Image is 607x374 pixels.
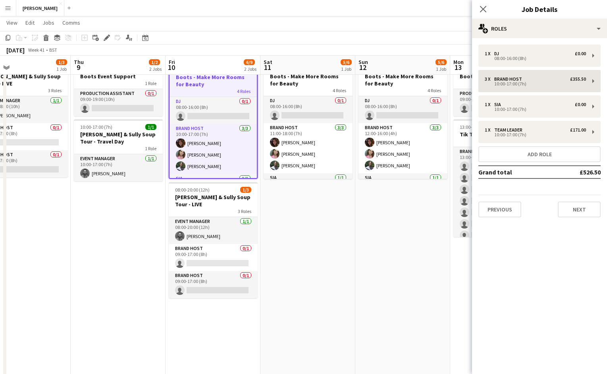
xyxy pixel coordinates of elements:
[3,17,21,28] a: View
[428,87,441,93] span: 4 Roles
[39,17,58,28] a: Jobs
[264,173,353,200] app-card-role: SIA1/1
[6,19,17,26] span: View
[145,124,156,130] span: 1/1
[494,51,502,56] div: DJ
[42,19,54,26] span: Jobs
[485,102,494,107] div: 1 x
[358,123,447,173] app-card-role: Brand Host3/312:00-16:00 (4h)[PERSON_NAME][PERSON_NAME][PERSON_NAME]
[436,66,446,72] div: 1 Job
[169,217,258,244] app-card-role: Event Manager1/108:00-20:00 (12h)[PERSON_NAME]
[453,89,542,116] app-card-role: Production Assistant0/109:00-19:00 (10h)
[452,63,464,72] span: 13
[478,146,601,162] button: Add role
[570,127,586,133] div: £171.00
[358,61,447,179] div: 08:00-16:00 (8h)5/6Boots - Make More Rooms for Beauty4 RolesDJ0/108:00-16:00 (8h) Brand Host3/312...
[553,166,601,178] td: £526.50
[169,271,258,298] app-card-role: Brand Host0/109:00-17:00 (8h)
[264,58,272,66] span: Sat
[453,61,542,116] div: 09:00-19:00 (10h)0/1Boots Event Support1 RoleProduction Assistant0/109:00-19:00 (10h)
[170,74,257,88] h3: Boots - Make More Rooms for Beauty
[80,124,112,130] span: 10:00-17:00 (7h)
[472,4,607,14] h3: Job Details
[494,76,525,82] div: Brand Host
[558,202,601,217] button: Next
[478,166,553,178] td: Grand total
[169,58,175,66] span: Fri
[570,76,586,82] div: £355.50
[264,61,353,179] app-job-card: 08:00-18:00 (10h)5/6Boots - Make More Rooms for Beauty4 RolesDJ0/108:00-16:00 (8h) Brand Host3/31...
[453,58,464,66] span: Mon
[238,208,251,214] span: 3 Roles
[25,19,35,26] span: Edit
[575,51,586,56] div: £0.00
[74,89,163,116] app-card-role: Production Assistant0/109:00-19:00 (10h)
[56,59,67,65] span: 1/3
[244,66,256,72] div: 2 Jobs
[341,59,352,65] span: 5/6
[56,66,67,72] div: 1 Job
[485,56,586,60] div: 08:00-16:00 (8h)
[59,17,83,28] a: Comms
[237,88,251,94] span: 4 Roles
[168,63,175,72] span: 10
[170,124,257,174] app-card-role: Brand Host3/310:00-17:00 (7h)[PERSON_NAME][PERSON_NAME][PERSON_NAME]
[494,127,526,133] div: Team Leader
[460,124,492,130] span: 13:00-15:00 (2h)
[358,73,447,87] h3: Boots - Make More Rooms for Beauty
[145,145,156,151] span: 1 Role
[22,17,38,28] a: Edit
[333,87,346,93] span: 4 Roles
[74,58,84,66] span: Thu
[149,66,162,72] div: 2 Jobs
[264,123,353,173] app-card-role: Brand Host3/311:00-18:00 (7h)[PERSON_NAME][PERSON_NAME][PERSON_NAME]
[240,187,251,193] span: 1/3
[357,63,368,72] span: 12
[16,0,64,16] button: [PERSON_NAME]
[62,19,80,26] span: Comms
[485,76,494,82] div: 3 x
[485,51,494,56] div: 1 x
[453,119,542,237] app-job-card: 13:00-15:00 (2h)1/9Tik Tok - Creators Summit2 RolesBrand Host0/813:00-15:00 (2h)
[74,154,163,181] app-card-role: Event Manager1/110:00-17:00 (7h)[PERSON_NAME]
[264,73,353,87] h3: Boots - Make More Rooms for Beauty
[453,73,542,80] h3: Boots Event Support
[74,61,163,116] app-job-card: 09:00-19:00 (10h)0/1Boots Event Support1 RoleProduction Assistant0/109:00-19:00 (10h)
[358,96,447,123] app-card-role: DJ0/108:00-16:00 (8h)
[264,96,353,123] app-card-role: DJ0/108:00-16:00 (8h)
[485,127,494,133] div: 1 x
[49,47,57,53] div: BST
[358,58,368,66] span: Sun
[169,194,258,208] h3: [PERSON_NAME] & Sully Soup Tour - LIVE
[74,131,163,145] h3: [PERSON_NAME] & Sully Soup Tour - Travel Day
[494,102,504,107] div: SIA
[341,66,351,72] div: 1 Job
[453,147,542,255] app-card-role: Brand Host0/813:00-15:00 (2h)
[244,59,255,65] span: 6/9
[6,46,25,54] div: [DATE]
[73,63,84,72] span: 9
[169,244,258,271] app-card-role: Brand Host0/109:00-17:00 (8h)
[175,187,210,193] span: 08:00-20:00 (12h)
[145,80,156,86] span: 1 Role
[74,73,163,80] h3: Boots Event Support
[169,182,258,298] app-job-card: 08:00-20:00 (12h)1/3[PERSON_NAME] & Sully Soup Tour - LIVE3 RolesEvent Manager1/108:00-20:00 (12h...
[478,202,521,217] button: Previous
[485,133,586,137] div: 10:00-17:00 (7h)
[485,107,586,111] div: 10:00-17:00 (7h)
[149,59,160,65] span: 1/2
[74,119,163,181] app-job-card: 10:00-17:00 (7h)1/1[PERSON_NAME] & Sully Soup Tour - Travel Day1 RoleEvent Manager1/110:00-17:00 ...
[453,131,542,138] h3: Tik Tok - Creators Summit
[262,63,272,72] span: 11
[26,47,46,53] span: Week 41
[472,19,607,38] div: Roles
[169,61,258,179] app-job-card: 08:00-17:00 (9h)5/6Boots - Make More Rooms for Beauty4 RolesDJ0/108:00-16:00 (8h) Brand Host3/310...
[485,82,586,86] div: 10:00-17:00 (7h)
[48,87,62,93] span: 3 Roles
[435,59,447,65] span: 5/6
